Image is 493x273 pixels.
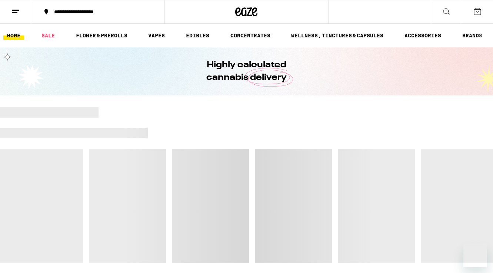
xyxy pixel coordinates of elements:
[459,31,486,40] a: BRANDS
[38,31,59,40] a: SALE
[186,59,308,84] h1: Highly calculated cannabis delivery
[3,31,24,40] a: HOME
[182,31,213,40] a: EDIBLES
[287,31,387,40] a: WELLNESS, TINCTURES & CAPSULES
[463,243,487,267] iframe: Button to launch messaging window
[144,31,169,40] a: VAPES
[401,31,445,40] a: ACCESSORIES
[72,31,131,40] a: FLOWER & PREROLLS
[227,31,274,40] a: CONCENTRATES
